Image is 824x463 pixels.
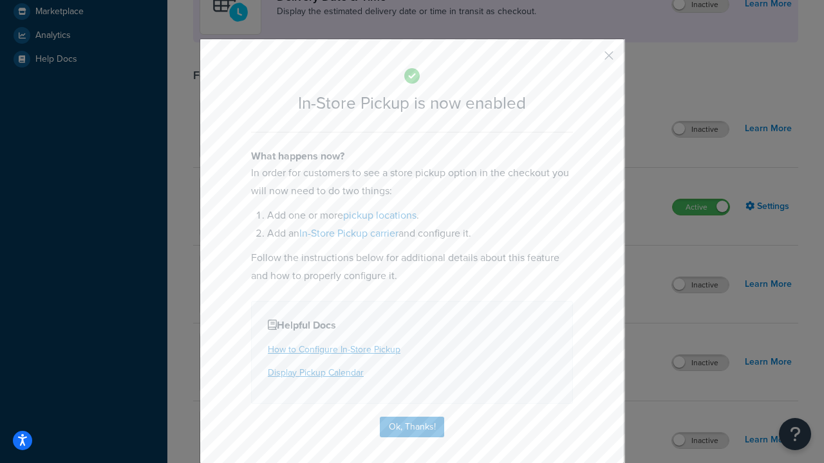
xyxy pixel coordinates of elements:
[251,94,573,113] h2: In-Store Pickup is now enabled
[268,318,556,333] h4: Helpful Docs
[251,164,573,200] p: In order for customers to see a store pickup option in the checkout you will now need to do two t...
[267,206,573,224] li: Add one or more .
[343,208,417,222] a: pickup locations
[251,149,573,164] h4: What happens now?
[299,226,398,241] a: In-Store Pickup carrier
[380,417,444,437] button: Ok, Thanks!
[268,366,364,379] a: Display Pickup Calendar
[268,343,400,356] a: How to Configure In-Store Pickup
[251,249,573,285] p: Follow the instructions below for additional details about this feature and how to properly confi...
[267,224,573,242] li: Add an and configure it.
